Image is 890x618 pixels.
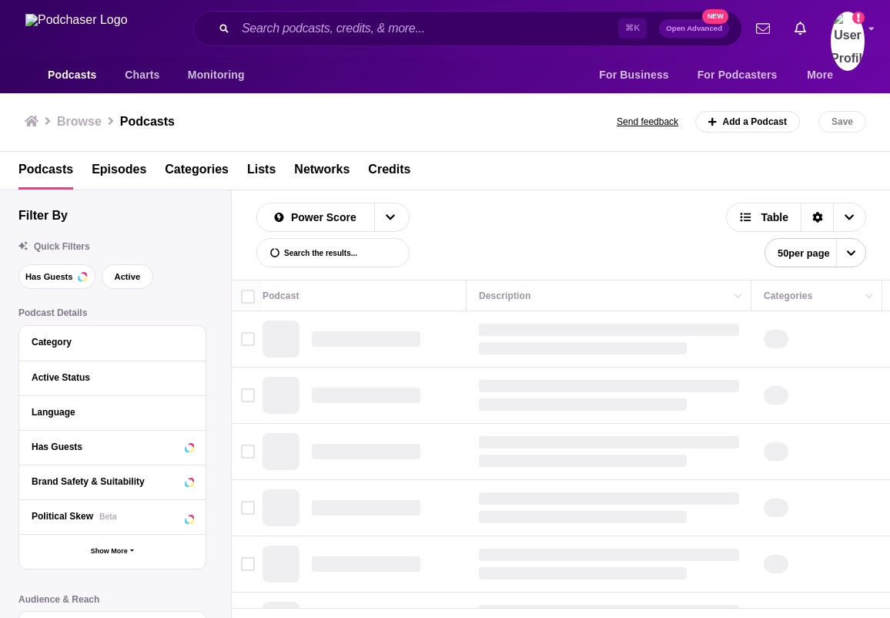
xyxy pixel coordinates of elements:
[99,512,117,521] div: Beta
[34,241,90,252] span: Quick Filters
[32,368,193,387] button: Active Status
[807,64,833,86] span: More
[479,287,530,305] div: Description
[32,332,193,351] button: Category
[263,287,299,305] div: Podcast
[32,407,183,418] div: Language
[102,264,154,289] button: Active
[726,203,866,232] button: Choose View
[115,273,141,281] span: Active
[831,12,865,45] span: Logged in as test2341
[19,534,206,569] button: Show More
[852,12,865,24] svg: Email not verified
[165,158,229,190] a: Categories
[48,64,96,86] span: Podcasts
[32,402,193,422] button: Language
[32,476,180,487] div: Brand Safety & Suitability
[831,12,865,71] img: User Profile
[666,25,722,32] span: Open Advanced
[860,287,878,306] button: Column Actions
[32,506,193,526] button: Political SkewBeta
[241,445,255,458] span: Toggle select row
[599,64,668,86] span: For Business
[368,158,410,190] a: Credits
[259,212,373,223] button: open menu
[831,12,865,45] button: Show profile menu
[695,111,800,133] a: Add a Podcast
[688,60,800,89] button: open menu
[618,18,647,39] span: ⌘ K
[125,64,159,86] span: Charts
[18,264,95,289] button: Has Guests
[241,557,255,571] span: Toggle select row
[612,116,683,128] button: Send feedback
[765,241,830,265] span: 50 per page
[37,60,116,89] button: open menu
[18,209,68,223] h2: Filter By
[32,472,193,491] button: Brand Safety & Suitability
[25,14,173,43] img: Podchaser - Follow, Share and Rate Podcasts
[18,307,206,318] p: Podcast Details
[32,442,180,452] div: Has Guests
[57,115,102,129] h3: Browse
[801,203,833,231] div: Sort Direction
[32,437,193,456] button: Has Guests
[188,64,245,86] span: Monitoring
[374,203,407,231] button: open menu
[120,115,175,129] a: Podcasts
[294,158,350,190] a: Networks
[761,212,788,223] span: Table
[788,15,812,42] a: Show notifications dropdown
[750,15,776,42] a: Show notifications dropdown
[729,287,748,306] button: Column Actions
[115,60,169,89] a: Charts
[796,60,853,89] button: open menu
[765,238,866,267] button: open menu
[702,9,728,24] span: New
[698,64,778,86] span: For Podcasters
[18,158,73,190] a: Podcasts
[241,388,255,402] span: Toggle select row
[818,111,866,133] button: Save
[764,287,812,305] div: Categories
[193,11,742,46] div: Search podcasts, credits, & more...
[247,158,276,190] a: Lists
[18,594,206,605] p: Audience & Reach
[32,372,183,383] div: Active Status
[241,501,255,515] span: Toggle select row
[32,337,183,348] div: Category
[92,158,146,190] a: Episodes
[241,332,255,346] span: Toggle select row
[32,511,93,522] span: Political Skew
[91,547,128,556] span: Show More
[25,273,73,281] span: Has Guests
[236,17,618,40] input: Search podcasts, credits, & more...
[659,19,729,38] button: Open AdvancedNew
[256,203,410,232] h2: Choose List sort
[177,60,264,89] button: open menu
[291,212,362,223] span: Power Score
[588,60,688,89] button: open menu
